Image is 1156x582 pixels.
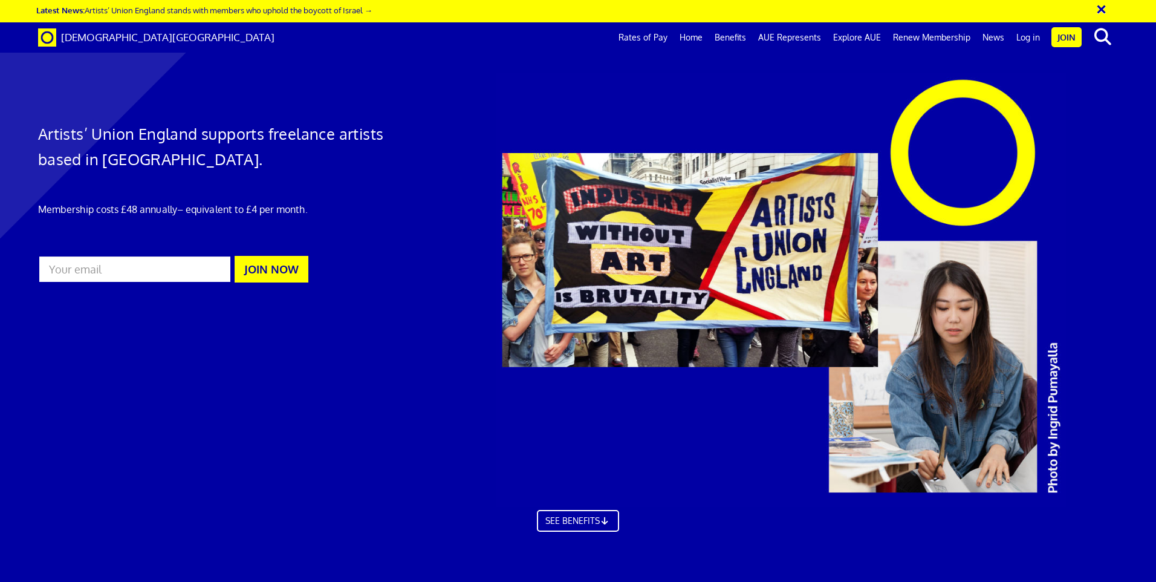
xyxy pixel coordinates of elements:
[709,22,752,53] a: Benefits
[537,519,619,541] a: SEE BENEFITS
[887,22,976,53] a: Renew Membership
[29,22,284,53] a: Brand [DEMOGRAPHIC_DATA][GEOGRAPHIC_DATA]
[674,22,709,53] a: Home
[36,5,85,15] strong: Latest News:
[235,256,308,283] button: JOIN NOW
[61,31,274,44] span: [DEMOGRAPHIC_DATA][GEOGRAPHIC_DATA]
[1084,24,1121,50] button: search
[752,22,827,53] a: AUE Represents
[612,22,674,53] a: Rates of Pay
[976,22,1010,53] a: News
[827,22,887,53] a: Explore AUE
[36,5,372,15] a: Latest News:Artists’ Union England stands with members who uphold the boycott of Israel →
[1010,22,1046,53] a: Log in
[38,255,232,283] input: Your email
[38,121,386,172] h1: Artists’ Union England supports freelance artists based in [GEOGRAPHIC_DATA].
[38,202,386,217] p: Membership costs £48 annually – equivalent to £4 per month.
[1051,27,1082,47] a: Join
